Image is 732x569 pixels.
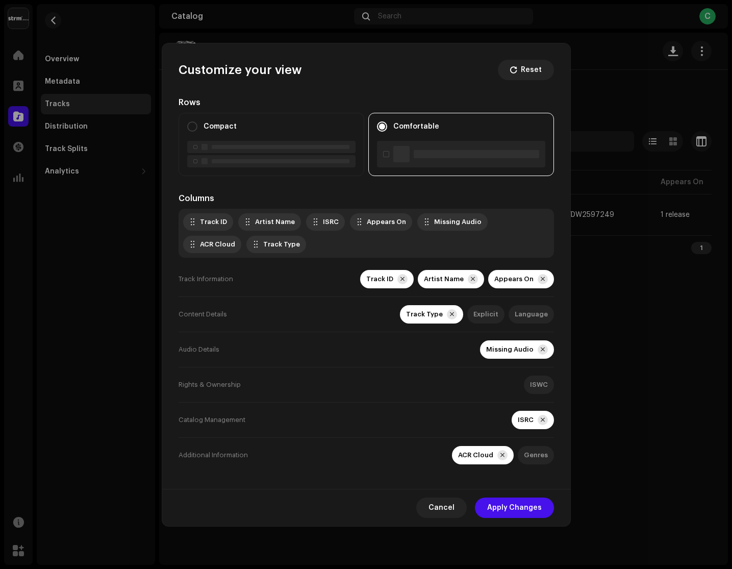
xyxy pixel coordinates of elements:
div: Catalog Management [179,411,245,429]
div: Track ID [200,218,227,226]
div: Columns [179,192,554,205]
div: Track ID [366,275,393,283]
div: ISWC [530,381,548,389]
div: ACR Cloud [200,240,235,249]
div: Missing Audio [434,218,482,226]
div: Additional Information [179,446,248,464]
div: ISRC [323,218,339,226]
div: Artist Name [424,275,464,283]
span: Apply Changes [487,498,542,518]
div: Audio Details [179,340,219,359]
button: Reset [498,60,554,80]
div: Appears On [494,275,534,283]
div: Missing Audio [486,345,534,354]
div: Customize your view [179,62,302,78]
div: Rights & Ownership [179,376,241,394]
div: Appears On [367,218,406,226]
div: Artist Name [255,218,295,226]
label: Comfortable [393,120,439,133]
div: Language [515,310,548,318]
button: Apply Changes [475,498,554,518]
button: Cancel [416,498,467,518]
span: Cancel [428,498,455,518]
div: Track Information [179,270,233,288]
div: ISRC [518,416,534,424]
div: Explicit [473,310,498,318]
label: Compact [204,120,237,133]
div: Track Type [263,240,300,249]
span: Reset [521,60,542,80]
div: Rows [179,96,554,109]
div: Genres [524,451,548,459]
div: Content Details [179,305,227,324]
div: ACR Cloud [458,451,493,459]
div: Track Type [406,310,443,318]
